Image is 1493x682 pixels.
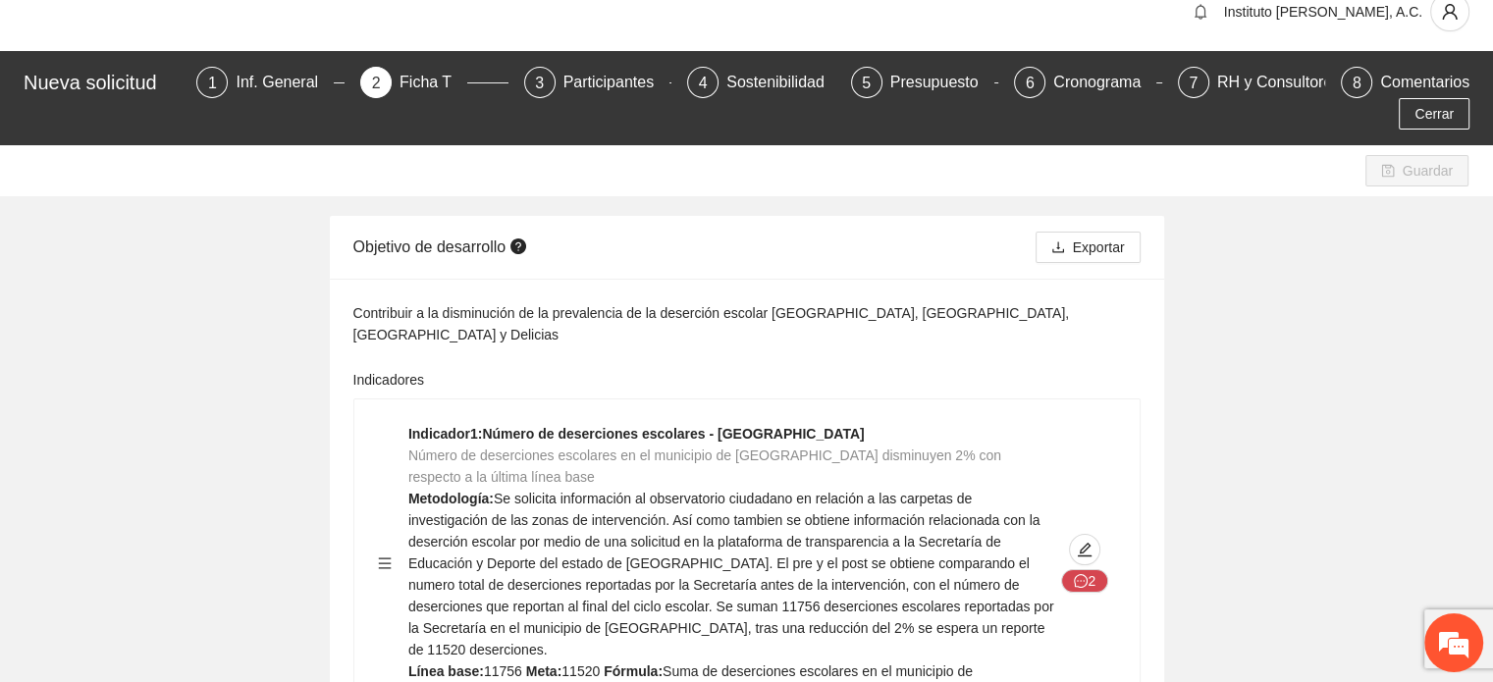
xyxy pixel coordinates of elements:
[561,663,600,679] span: 11520
[1224,4,1422,20] span: Instituto [PERSON_NAME], A.C.
[360,67,508,98] div: 2Ficha T
[1073,236,1125,258] span: Exportar
[1365,155,1468,186] button: saveGuardar
[1014,67,1162,98] div: 6Cronograma
[1431,3,1468,21] span: user
[1036,232,1141,263] button: downloadExportar
[1189,75,1198,91] span: 7
[1074,574,1088,590] span: message
[890,67,994,98] div: Presupuesto
[322,10,369,57] div: Minimizar ventana de chat en vivo
[1026,75,1035,91] span: 6
[726,67,840,98] div: Sostenibilidad
[353,369,424,391] label: Indicadores
[400,67,467,98] div: Ficha T
[372,75,381,91] span: 2
[196,67,345,98] div: 1Inf. General
[526,663,562,679] strong: Meta:
[408,447,1001,485] span: Número de deserciones escolares en el municipio de [GEOGRAPHIC_DATA] disminuyen 2% con respecto a...
[484,663,522,679] span: 11756
[408,491,494,506] strong: Metodología:
[1061,569,1108,593] button: message2
[851,67,999,98] div: 5Presupuesto
[1069,534,1100,565] button: edit
[24,67,185,98] div: Nueva solicitud
[699,75,708,91] span: 4
[563,67,670,98] div: Participantes
[862,75,871,91] span: 5
[378,556,392,570] span: menu
[1186,4,1215,20] span: bell
[510,238,526,254] span: question-circle
[1414,103,1454,125] span: Cerrar
[1070,542,1099,557] span: edit
[408,491,1054,657] span: Se solicita información al observatorio ciudadano en relación a las carpetas de investigación de ...
[408,426,865,442] strong: Indicador 1 : Número de deserciones escolares - [GEOGRAPHIC_DATA]
[1341,67,1469,98] div: 8Comentarios
[524,67,672,98] div: 3Participantes
[208,75,217,91] span: 1
[604,663,663,679] strong: Fórmula:
[236,67,334,98] div: Inf. General
[535,75,544,91] span: 3
[687,67,835,98] div: 4Sostenibilidad
[1380,67,1469,98] div: Comentarios
[1178,67,1326,98] div: 7RH y Consultores
[102,100,330,126] div: Chatee con nosotros ahora
[10,465,374,534] textarea: Escriba su mensaje y pulse “Intro”
[408,663,484,679] strong: Línea base:
[353,238,531,255] span: Objetivo de desarrollo
[1353,75,1361,91] span: 8
[1399,98,1469,130] button: Cerrar
[353,302,1141,345] div: Contribuir a la disminución de la prevalencia de la deserción escolar [GEOGRAPHIC_DATA], [GEOGRAP...
[1217,67,1356,98] div: RH y Consultores
[1051,240,1065,256] span: download
[1053,67,1156,98] div: Cronograma
[114,227,271,425] span: Estamos en línea.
